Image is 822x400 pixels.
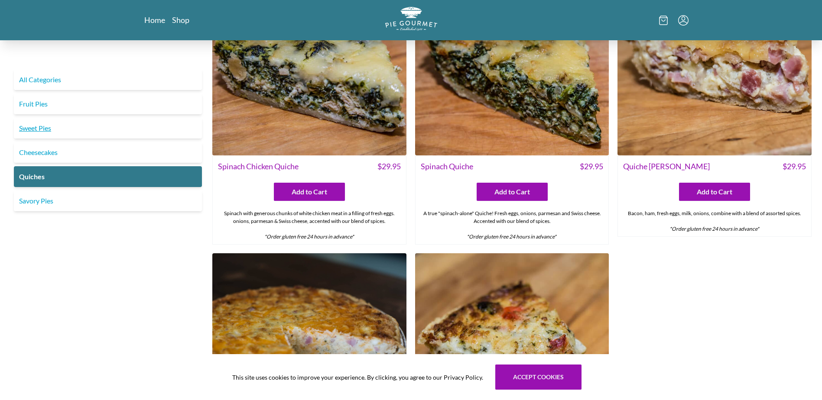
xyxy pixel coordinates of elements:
[416,206,609,244] div: A true "spinach-alone" Quiche! Fresh eggs, onions, parmesan and Swiss cheese. Accented with our b...
[14,190,202,211] a: Savory Pies
[385,7,437,31] img: logo
[274,183,345,201] button: Add to Cart
[232,373,483,382] span: This site uses cookies to improve your experience. By clicking, you agree to our Privacy Policy.
[385,7,437,33] a: Logo
[14,166,202,187] a: Quiches
[783,161,806,172] span: $ 29.95
[14,118,202,139] a: Sweet Pies
[618,206,811,236] div: Bacon, ham, fresh eggs, milk, onions, combine with a blend of assorted spices.
[678,15,689,26] button: Menu
[292,187,327,197] span: Add to Cart
[144,15,165,25] a: Home
[580,161,603,172] span: $ 29.95
[14,142,202,163] a: Cheesecakes
[264,233,354,240] em: *Order gluten free 24 hours in advance*
[421,161,473,172] span: Spinach Quiche
[467,233,556,240] em: *Order gluten free 24 hours in advance*
[14,94,202,114] a: Fruit Pies
[494,187,530,197] span: Add to Cart
[377,161,401,172] span: $ 29.95
[623,161,710,172] span: Quiche [PERSON_NAME]
[679,183,750,201] button: Add to Cart
[697,187,732,197] span: Add to Cart
[477,183,548,201] button: Add to Cart
[495,365,582,390] button: Accept cookies
[218,161,299,172] span: Spinach Chicken Quiche
[14,69,202,90] a: All Categories
[172,15,189,25] a: Shop
[213,206,406,244] div: Spinach with generous chunks of white chicken meat in a filling of fresh eggs. onions, parmesan &...
[669,226,759,232] em: *Order gluten free 24 hours in advance*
